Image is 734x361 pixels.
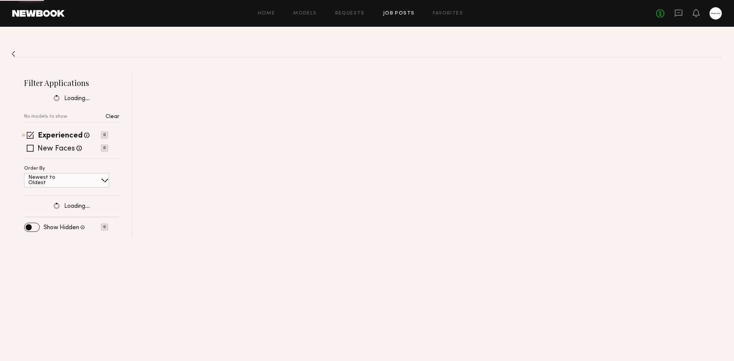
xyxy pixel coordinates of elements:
[383,11,415,16] a: Job Posts
[433,11,463,16] a: Favorites
[335,11,365,16] a: Requests
[64,203,90,210] span: Loading…
[710,7,722,19] a: A
[44,225,79,231] label: Show Hidden
[101,144,108,152] p: 0
[38,132,83,140] label: Experienced
[24,78,119,88] h2: Filter Applications
[28,175,74,186] p: Newest to Oldest
[11,51,15,57] img: Back to previous page
[101,131,108,139] p: 0
[101,223,108,231] p: 0
[258,11,275,16] a: Home
[24,166,45,171] p: Order By
[24,114,67,119] p: No models to show
[106,114,119,120] p: Clear
[64,96,90,102] span: Loading…
[293,11,317,16] a: Models
[37,145,75,153] label: New Faces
